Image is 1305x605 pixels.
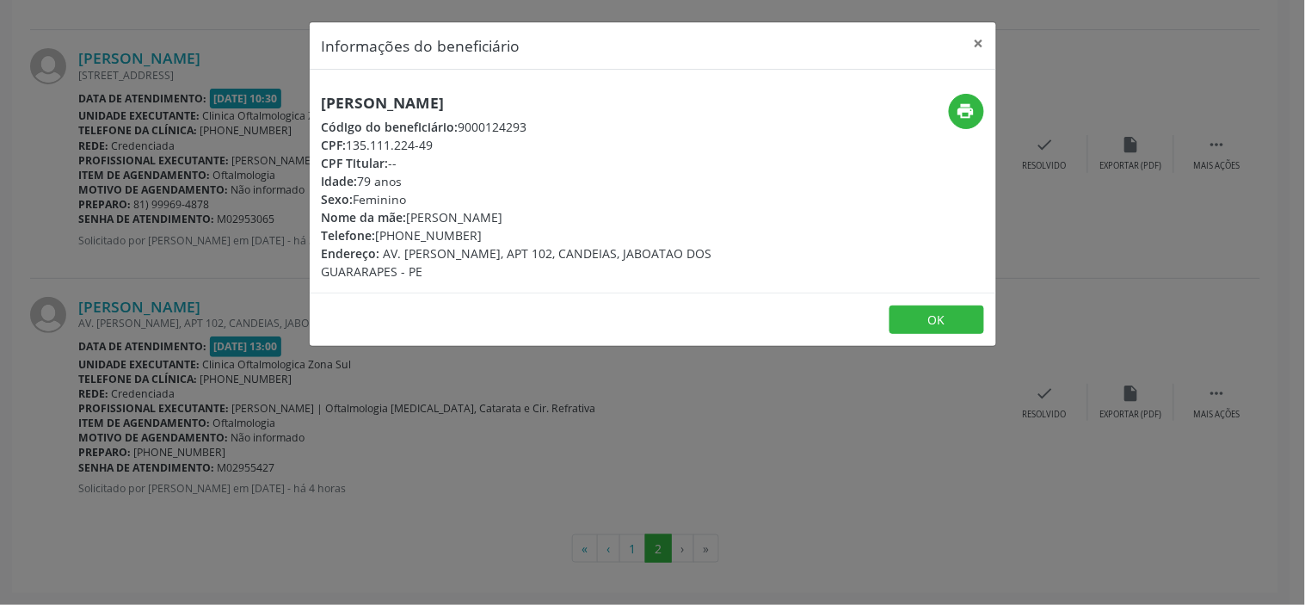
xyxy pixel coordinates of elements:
[322,154,755,172] div: --
[322,34,520,57] h5: Informações do beneficiário
[322,226,755,244] div: [PHONE_NUMBER]
[322,208,755,226] div: [PERSON_NAME]
[949,94,984,129] button: print
[322,245,380,262] span: Endereço:
[889,306,984,335] button: OK
[322,172,755,190] div: 79 anos
[322,118,755,136] div: 9000124293
[322,227,376,244] span: Telefone:
[322,190,755,208] div: Feminino
[322,137,347,153] span: CPF:
[322,136,755,154] div: 135.111.224-49
[322,173,358,189] span: Idade:
[322,94,755,112] h5: [PERSON_NAME]
[322,245,712,280] span: AV. [PERSON_NAME], APT 102, CANDEIAS, JABOATAO DOS GUARARAPES - PE
[322,119,459,135] span: Código do beneficiário:
[322,209,407,225] span: Nome da mãe:
[957,102,976,120] i: print
[322,191,354,207] span: Sexo:
[962,22,996,65] button: Close
[322,155,389,171] span: CPF Titular:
